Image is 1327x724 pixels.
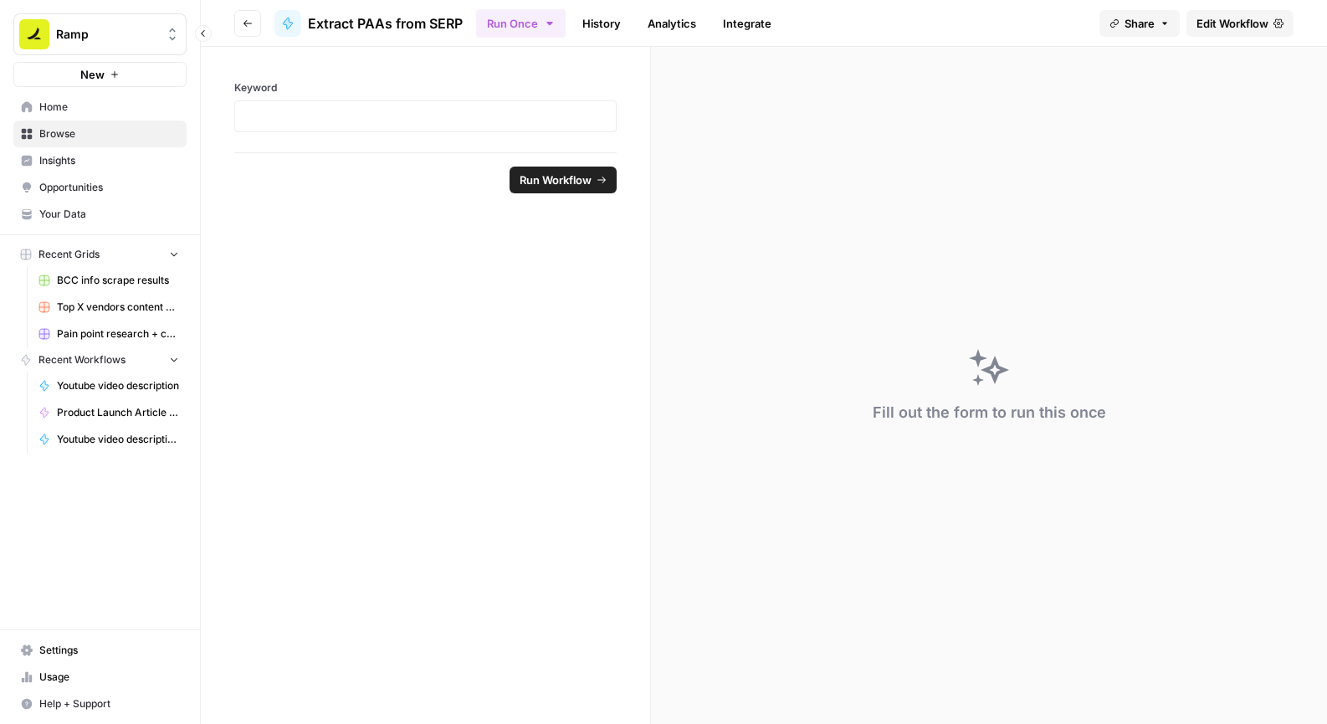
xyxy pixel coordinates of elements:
[308,13,463,33] span: Extract PAAs from SERP
[39,180,179,195] span: Opportunities
[39,126,179,141] span: Browse
[39,670,179,685] span: Usage
[520,172,592,188] span: Run Workflow
[510,167,617,193] button: Run Workflow
[39,207,179,222] span: Your Data
[57,300,179,315] span: Top X vendors content generator
[38,352,126,367] span: Recent Workflows
[1125,15,1155,32] span: Share
[39,696,179,711] span: Help + Support
[39,643,179,658] span: Settings
[13,121,187,147] a: Browse
[13,637,187,664] a: Settings
[57,326,179,341] span: Pain point research + content generator
[13,147,187,174] a: Insights
[39,100,179,115] span: Home
[13,664,187,691] a: Usage
[274,10,463,37] a: Extract PAAs from SERP
[13,347,187,372] button: Recent Workflows
[713,10,781,37] a: Integrate
[31,321,187,347] a: Pain point research + content generator
[13,242,187,267] button: Recent Grids
[1196,15,1268,32] span: Edit Workflow
[80,66,105,83] span: New
[57,405,179,420] span: Product Launch Article Automation
[13,13,187,55] button: Workspace: Ramp
[57,273,179,288] span: BCC info scrape results
[13,174,187,201] a: Opportunities
[476,9,566,38] button: Run Once
[31,399,187,426] a: Product Launch Article Automation
[38,247,100,262] span: Recent Grids
[31,426,187,453] a: Youtube video descriptions
[13,691,187,717] button: Help + Support
[57,378,179,393] span: Youtube video description
[56,26,157,43] span: Ramp
[873,401,1106,424] div: Fill out the form to run this once
[31,372,187,399] a: Youtube video description
[39,153,179,168] span: Insights
[13,94,187,121] a: Home
[1186,10,1294,37] a: Edit Workflow
[19,19,49,49] img: Ramp Logo
[638,10,706,37] a: Analytics
[31,267,187,294] a: BCC info scrape results
[572,10,631,37] a: History
[31,294,187,321] a: Top X vendors content generator
[57,432,179,447] span: Youtube video descriptions
[13,62,187,87] button: New
[234,80,617,95] label: Keyword
[13,201,187,228] a: Your Data
[1099,10,1180,37] button: Share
